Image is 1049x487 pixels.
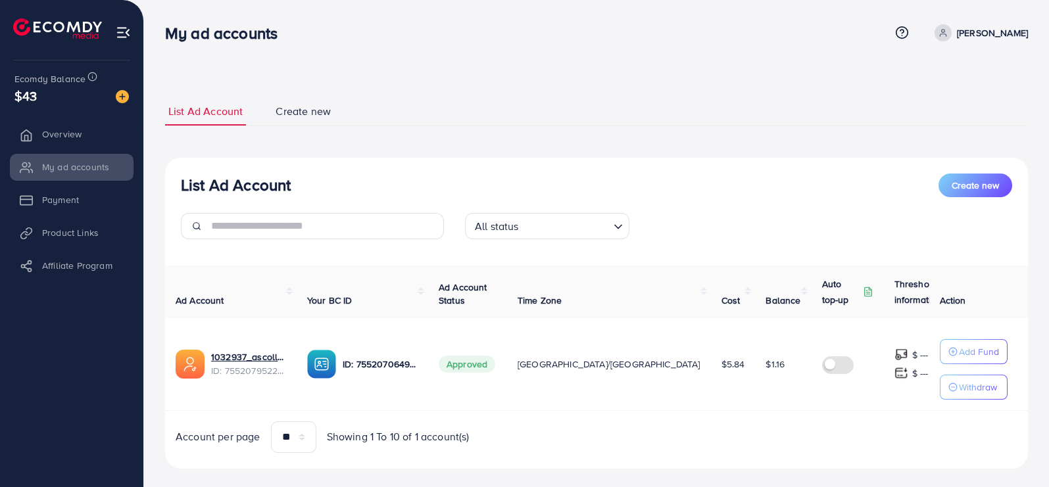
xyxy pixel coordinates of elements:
span: [GEOGRAPHIC_DATA]/[GEOGRAPHIC_DATA] [518,358,700,371]
span: Your BC ID [307,294,353,307]
span: Ad Account Status [439,281,487,307]
h3: My ad accounts [165,24,288,43]
span: Ad Account [176,294,224,307]
span: Balance [766,294,800,307]
p: Add Fund [959,344,999,359]
div: <span class='underline'>1032937_ascollection797_1758355565983</span></br>7552079522708094993 [211,350,286,377]
img: logo [13,18,102,39]
span: Approved [439,356,495,373]
span: $43 [14,86,37,105]
span: All status [472,217,522,236]
span: Account per page [176,429,260,444]
img: top-up amount [894,348,908,361]
img: image [116,90,129,103]
a: 1032937_ascollection797_1758355565983 [211,350,286,363]
button: Add Fund [940,339,1008,364]
p: Threshold information [894,276,959,308]
span: Create new [276,104,331,119]
span: Time Zone [518,294,562,307]
p: ID: 7552070649331105799 [343,356,418,372]
img: ic-ba-acc.ded83a64.svg [307,350,336,379]
input: Search for option [523,214,608,236]
span: Cost [721,294,741,307]
div: Search for option [465,213,629,239]
p: Auto top-up [822,276,860,308]
p: [PERSON_NAME] [957,25,1028,41]
span: List Ad Account [168,104,243,119]
span: $5.84 [721,358,745,371]
span: Action [940,294,966,307]
span: Create new [952,179,999,192]
a: [PERSON_NAME] [929,24,1028,41]
img: menu [116,25,131,40]
h3: List Ad Account [181,175,291,195]
p: $ --- [912,365,929,381]
button: Create new [939,174,1012,197]
p: $ --- [912,347,929,363]
p: Withdraw [959,379,997,395]
img: ic-ads-acc.e4c84228.svg [176,350,205,379]
span: Ecomdy Balance [14,72,85,85]
span: ID: 7552079522708094993 [211,364,286,377]
img: top-up amount [894,366,908,380]
button: Withdraw [940,375,1008,400]
span: $1.16 [766,358,785,371]
span: Showing 1 To 10 of 1 account(s) [327,429,470,444]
